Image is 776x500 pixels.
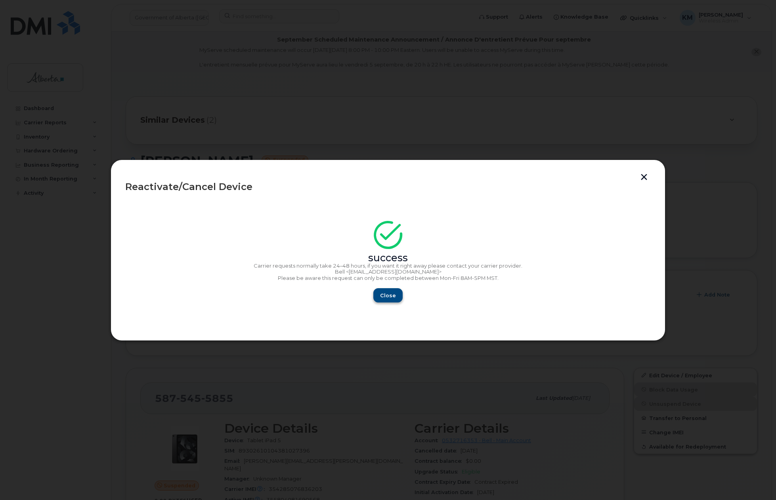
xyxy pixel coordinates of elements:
[125,255,651,261] div: success
[125,275,651,281] p: Please be aware this request can only be completed between Mon-Fri 8AM-5PM MST.
[125,263,651,269] p: Carrier requests normally take 24–48 hours, if you want it right away please contact your carrier...
[125,182,651,192] div: Reactivate/Cancel Device
[373,288,403,302] button: Close
[380,292,396,299] span: Close
[125,269,651,275] p: Bell <[EMAIL_ADDRESS][DOMAIN_NAME]>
